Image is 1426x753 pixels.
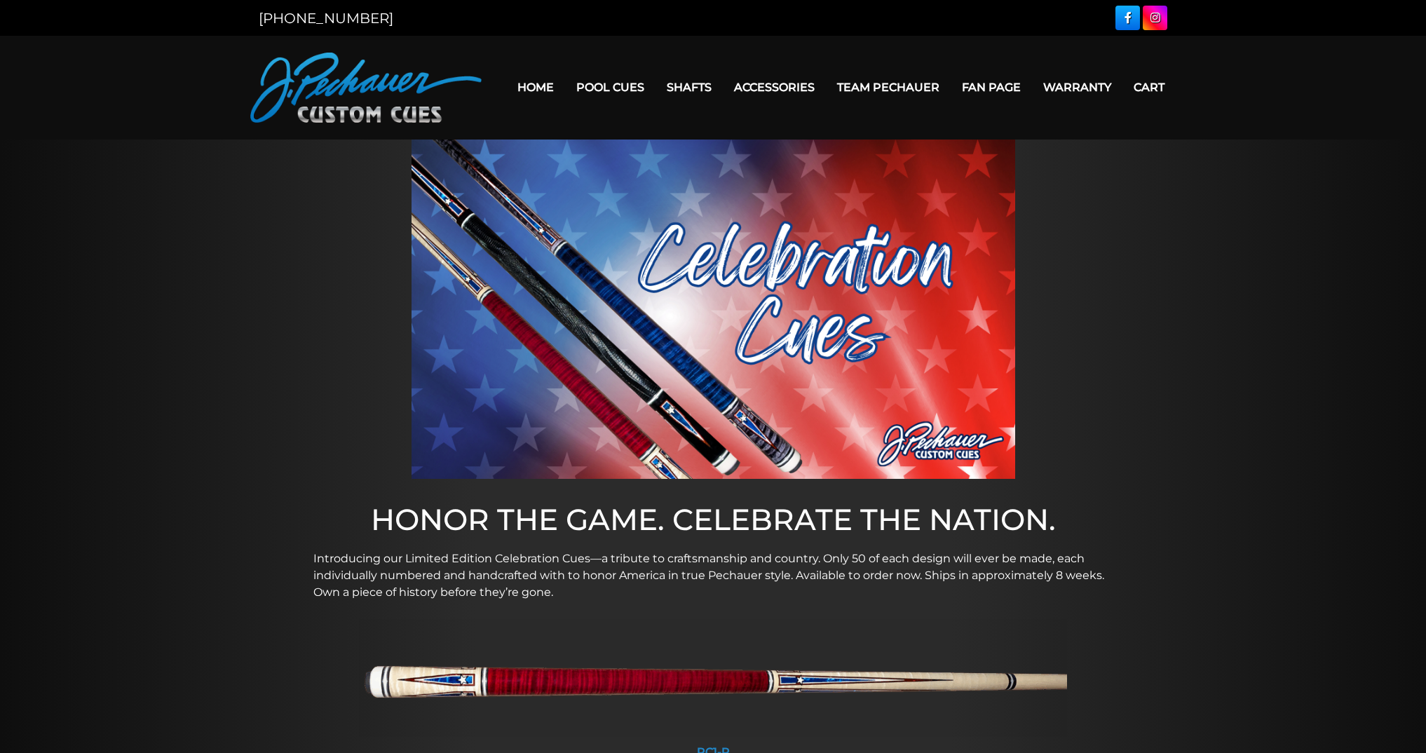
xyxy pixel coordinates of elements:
[1032,69,1122,105] a: Warranty
[951,69,1032,105] a: Fan Page
[359,619,1067,737] img: PC1-R
[723,69,826,105] a: Accessories
[826,69,951,105] a: Team Pechauer
[259,10,393,27] a: [PHONE_NUMBER]
[1122,69,1176,105] a: Cart
[656,69,723,105] a: Shafts
[506,69,565,105] a: Home
[250,53,482,123] img: Pechauer Custom Cues
[313,550,1113,601] p: Introducing our Limited Edition Celebration Cues—a tribute to craftsmanship and country. Only 50 ...
[565,69,656,105] a: Pool Cues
